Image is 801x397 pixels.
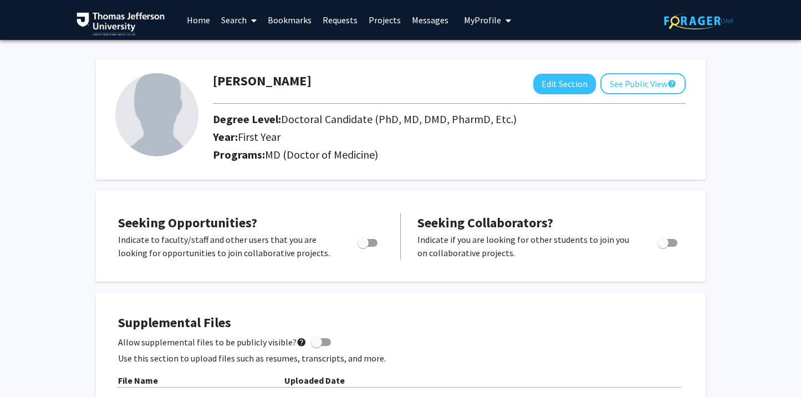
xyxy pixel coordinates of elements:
[406,1,454,39] a: Messages
[464,14,501,26] span: My Profile
[281,112,517,126] span: Doctoral Candidate (PhD, MD, DMD, PharmD, Etc.)
[115,73,198,156] img: Profile Picture
[118,315,683,331] h4: Supplemental Files
[363,1,406,39] a: Projects
[213,130,601,144] h2: Year:
[317,1,363,39] a: Requests
[118,375,158,386] b: File Name
[533,74,596,94] button: Edit Section
[284,375,345,386] b: Uploaded Date
[653,233,683,250] div: Toggle
[262,1,317,39] a: Bookmarks
[213,148,686,161] h2: Programs:
[76,12,165,35] img: Thomas Jefferson University Logo
[238,130,280,144] span: First Year
[417,214,553,231] span: Seeking Collaborators?
[118,233,336,259] p: Indicate to faculty/staff and other users that you are looking for opportunities to join collabor...
[664,12,733,29] img: ForagerOne Logo
[118,214,257,231] span: Seeking Opportunities?
[118,335,307,349] span: Allow supplemental files to be publicly visible?
[181,1,216,39] a: Home
[600,73,686,94] button: See Public View
[297,335,307,349] mat-icon: help
[353,233,384,250] div: Toggle
[118,352,683,365] p: Use this section to upload files such as resumes, transcripts, and more.
[213,73,312,89] h1: [PERSON_NAME]
[216,1,262,39] a: Search
[667,77,676,90] mat-icon: help
[417,233,636,259] p: Indicate if you are looking for other students to join you on collaborative projects.
[8,347,47,389] iframe: Chat
[213,113,601,126] h2: Degree Level:
[265,147,378,161] span: MD (Doctor of Medicine)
